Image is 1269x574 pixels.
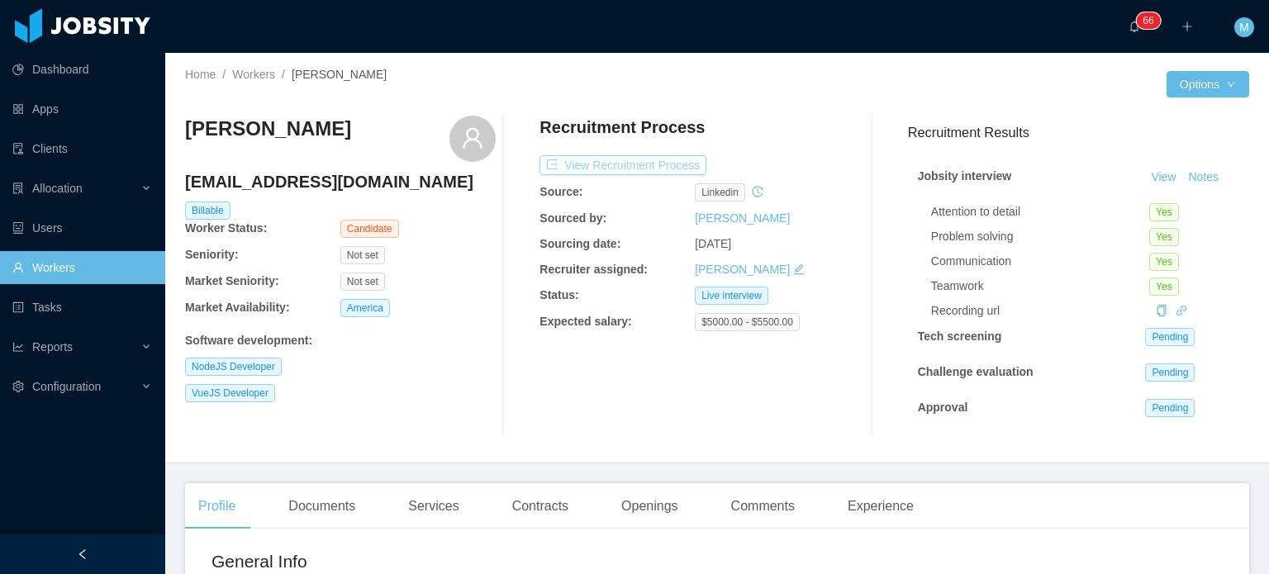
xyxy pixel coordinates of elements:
div: Openings [608,483,692,529]
b: Software development : [185,334,312,347]
span: Allocation [32,182,83,195]
i: icon: setting [12,381,24,392]
a: [PERSON_NAME] [695,263,790,276]
button: Notes [1181,168,1225,187]
i: icon: line-chart [12,341,24,353]
a: [PERSON_NAME] [695,211,790,225]
span: Not set [340,273,385,291]
p: 6 [1143,12,1148,29]
b: Seniority: [185,248,239,261]
span: $5000.00 - $5500.00 [695,313,800,331]
a: icon: pie-chartDashboard [12,53,152,86]
a: icon: appstoreApps [12,93,152,126]
p: 6 [1148,12,1154,29]
strong: Tech screening [918,330,1002,343]
a: icon: profileTasks [12,291,152,324]
i: icon: copy [1156,305,1167,316]
span: Yes [1149,203,1179,221]
div: Teamwork [931,278,1149,295]
span: America [340,299,390,317]
i: icon: bell [1129,21,1140,32]
div: Recording url [931,302,1149,320]
a: View [1145,170,1181,183]
span: Yes [1149,278,1179,296]
span: Yes [1149,253,1179,271]
span: [DATE] [695,237,731,250]
span: Yes [1149,228,1179,246]
b: Source: [539,185,582,198]
i: icon: user [461,126,484,149]
b: Worker Status: [185,221,267,235]
i: icon: edit [793,263,805,275]
b: Market Availability: [185,301,290,314]
span: Billable [185,202,231,220]
div: Attention to detail [931,203,1149,221]
span: [PERSON_NAME] [292,68,387,81]
h4: Recruitment Process [539,116,705,139]
span: linkedin [695,183,745,202]
a: icon: robotUsers [12,211,152,244]
h3: [PERSON_NAME] [185,116,351,142]
b: Sourced by: [539,211,606,225]
span: M [1239,17,1249,37]
button: icon: exportView Recruitment Process [539,155,706,175]
button: Optionsicon: down [1167,71,1249,97]
span: / [282,68,285,81]
span: Candidate [340,220,399,238]
span: Reports [32,340,73,353]
b: Status: [539,288,578,301]
a: icon: userWorkers [12,251,152,284]
b: Expected salary: [539,315,631,328]
span: Pending [1145,399,1195,417]
div: Problem solving [931,228,1149,245]
a: icon: exportView Recruitment Process [539,159,706,172]
span: VueJS Developer [185,384,275,402]
strong: Approval [918,401,968,414]
i: icon: history [752,186,763,197]
span: Live interview [695,287,768,305]
sup: 66 [1136,12,1160,29]
div: Services [395,483,472,529]
a: Home [185,68,216,81]
div: Comments [718,483,808,529]
div: Documents [275,483,368,529]
a: icon: auditClients [12,132,152,165]
a: icon: link [1176,304,1187,317]
b: Sourcing date: [539,237,620,250]
span: Configuration [32,380,101,393]
i: icon: plus [1181,21,1193,32]
a: Workers [232,68,275,81]
span: / [222,68,226,81]
i: icon: solution [12,183,24,194]
i: icon: link [1176,305,1187,316]
div: Experience [834,483,927,529]
span: Pending [1145,363,1195,382]
span: Pending [1145,328,1195,346]
span: Not set [340,246,385,264]
div: Copy [1156,302,1167,320]
b: Market Seniority: [185,274,279,287]
div: Profile [185,483,249,529]
strong: Jobsity interview [918,169,1012,183]
h3: Recruitment Results [908,122,1249,143]
div: Contracts [499,483,582,529]
h4: [EMAIL_ADDRESS][DOMAIN_NAME] [185,170,496,193]
strong: Challenge evaluation [918,365,1034,378]
div: Communication [931,253,1149,270]
span: NodeJS Developer [185,358,282,376]
b: Recruiter assigned: [539,263,648,276]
